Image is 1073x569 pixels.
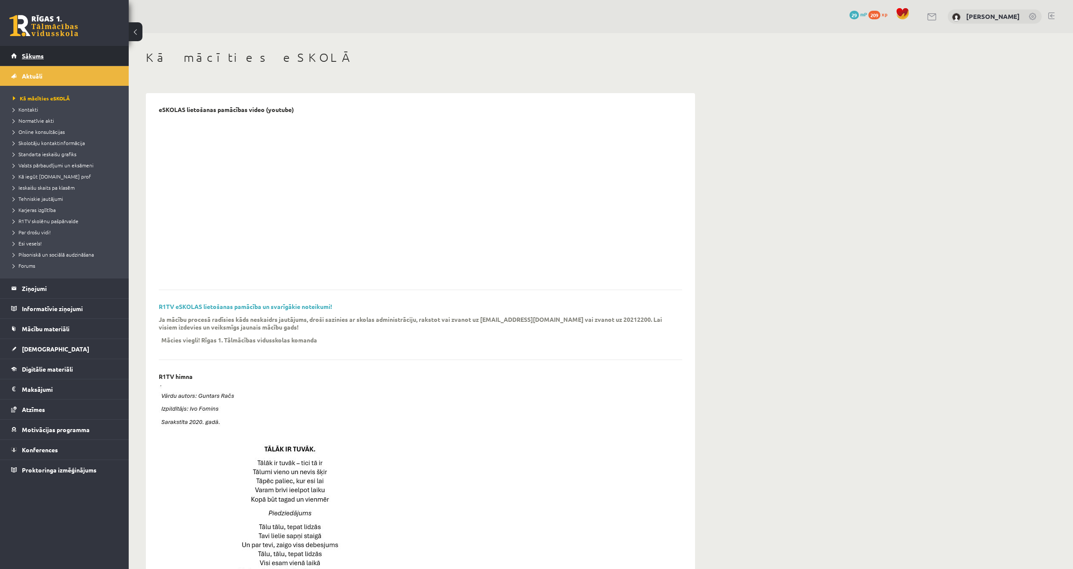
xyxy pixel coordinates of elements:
[13,151,76,157] span: Standarta ieskaišu grafiks
[22,365,73,373] span: Digitālie materiāli
[13,94,120,102] a: Kā mācīties eSKOLĀ
[11,359,118,379] a: Digitālie materiāli
[860,11,867,18] span: mP
[159,303,332,310] a: R1TV eSKOLAS lietošanas pamācība un svarīgākie noteikumi!
[13,239,120,247] a: Esi vesels!
[161,336,200,344] p: Mācies viegli!
[13,262,120,269] a: Forums
[13,195,63,202] span: Tehniskie jautājumi
[201,336,317,344] p: Rīgas 1. Tālmācības vidusskolas komanda
[13,218,79,224] span: R1TV skolēnu pašpārvalde
[849,11,867,18] a: 29 mP
[13,117,54,124] span: Normatīvie akti
[13,128,120,136] a: Online konsultācijas
[13,240,42,247] span: Esi vesels!
[159,106,294,113] p: eSKOLAS lietošanas pamācības video (youtube)
[22,299,118,318] legend: Informatīvie ziņojumi
[11,66,118,86] a: Aktuāli
[849,11,859,19] span: 29
[13,139,85,146] span: Skolotāju kontaktinformācija
[13,184,120,191] a: Ieskaišu skaits pa klasēm
[13,161,120,169] a: Valsts pārbaudījumi un eksāmeni
[11,379,118,399] a: Maksājumi
[22,406,45,413] span: Atzīmes
[146,50,695,65] h1: Kā mācīties eSKOLĀ
[868,11,880,19] span: 209
[13,251,120,258] a: Pilsoniskā un sociālā audzināšana
[22,325,70,333] span: Mācību materiāli
[11,440,118,460] a: Konferences
[13,206,56,213] span: Karjeras izglītība
[11,319,118,339] a: Mācību materiāli
[11,299,118,318] a: Informatīvie ziņojumi
[13,173,120,180] a: Kā iegūt [DOMAIN_NAME] prof
[159,315,669,331] p: Ja mācību procesā radīsies kāds neskaidrs jautājums, droši sazinies ar skolas administrāciju, rak...
[22,72,42,80] span: Aktuāli
[22,426,90,433] span: Motivācijas programma
[11,400,118,419] a: Atzīmes
[13,262,35,269] span: Forums
[22,379,118,399] legend: Maksājumi
[13,128,65,135] span: Online konsultācijas
[11,460,118,480] a: Proktoringa izmēģinājums
[11,420,118,439] a: Motivācijas programma
[13,139,120,147] a: Skolotāju kontaktinformācija
[13,106,120,113] a: Kontakti
[11,278,118,298] a: Ziņojumi
[952,13,961,21] img: Emīls Čeksters
[13,95,70,102] span: Kā mācīties eSKOLĀ
[13,106,38,113] span: Kontakti
[11,46,118,66] a: Sākums
[13,206,120,214] a: Karjeras izglītība
[13,162,94,169] span: Valsts pārbaudījumi un eksāmeni
[13,195,120,203] a: Tehniskie jautājumi
[882,11,887,18] span: xp
[13,173,91,180] span: Kā iegūt [DOMAIN_NAME] prof
[22,52,44,60] span: Sākums
[22,278,118,298] legend: Ziņojumi
[13,184,75,191] span: Ieskaišu skaits pa klasēm
[13,217,120,225] a: R1TV skolēnu pašpārvalde
[22,446,58,454] span: Konferences
[159,373,193,380] p: R1TV himna
[22,466,97,474] span: Proktoringa izmēģinājums
[13,229,51,236] span: Par drošu vidi!
[22,345,89,353] span: [DEMOGRAPHIC_DATA]
[13,150,120,158] a: Standarta ieskaišu grafiks
[966,12,1020,21] a: [PERSON_NAME]
[13,251,94,258] span: Pilsoniskā un sociālā audzināšana
[11,339,118,359] a: [DEMOGRAPHIC_DATA]
[9,15,78,36] a: Rīgas 1. Tālmācības vidusskola
[13,228,120,236] a: Par drošu vidi!
[13,117,120,124] a: Normatīvie akti
[868,11,892,18] a: 209 xp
